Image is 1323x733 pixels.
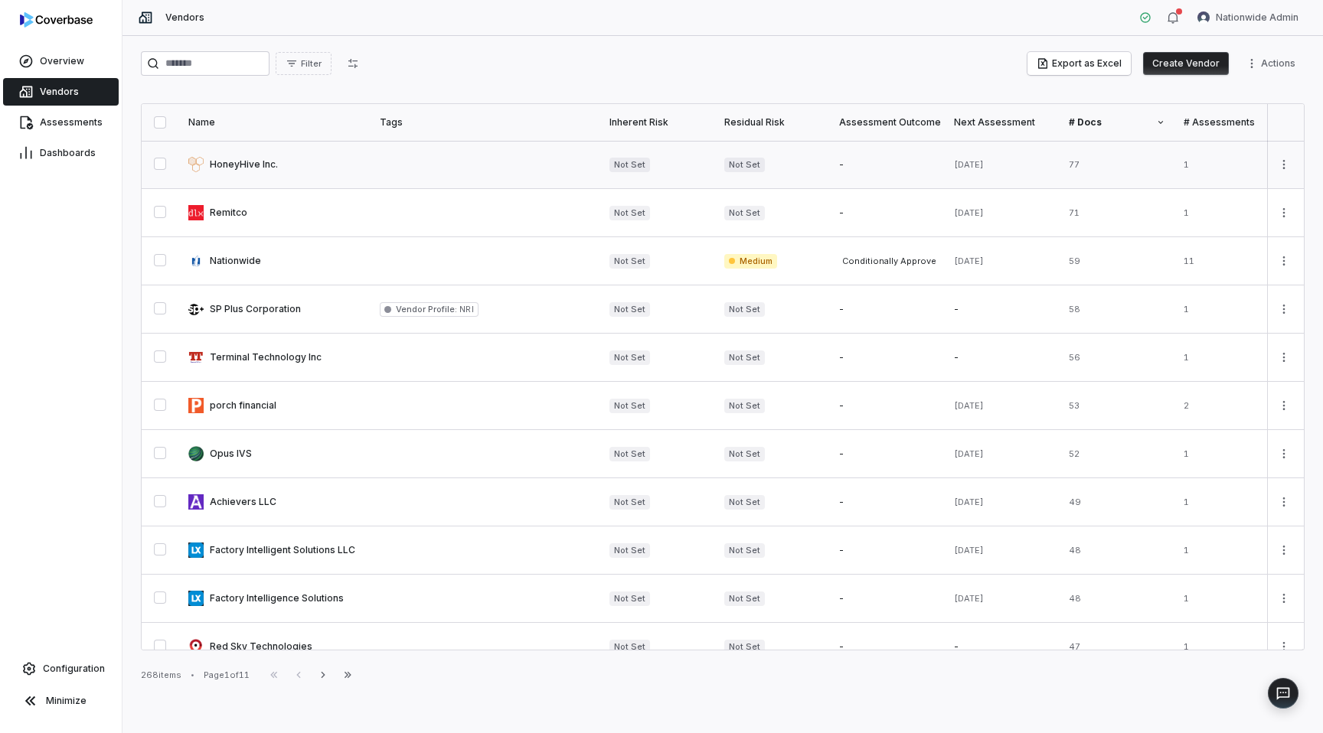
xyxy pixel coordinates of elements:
[609,399,650,413] span: Not Set
[609,543,650,558] span: Not Set
[40,116,103,129] span: Assessments
[276,52,332,75] button: Filter
[3,47,119,75] a: Overview
[1272,587,1296,610] button: More actions
[609,158,650,172] span: Not Set
[724,350,765,365] span: Not Set
[1272,635,1296,658] button: More actions
[1272,539,1296,562] button: More actions
[609,206,650,220] span: Not Set
[830,526,945,575] td: -
[3,109,119,136] a: Assessments
[724,302,765,317] span: Not Set
[40,55,84,67] span: Overview
[830,189,945,237] td: -
[1272,153,1296,176] button: More actions
[1272,490,1296,513] button: More actions
[724,254,777,269] span: Medium
[945,623,1060,671] td: -
[724,543,765,558] span: Not Set
[830,575,945,623] td: -
[1272,298,1296,321] button: More actions
[954,400,984,411] span: [DATE]
[724,399,765,413] span: Not Set
[20,12,93,28] img: logo-D7KZi-bG.svg
[301,58,322,70] span: Filter
[954,159,984,170] span: [DATE]
[609,116,706,129] div: Inherent Risk
[945,285,1060,334] td: -
[191,669,194,680] div: •
[609,591,650,606] span: Not Set
[1216,11,1298,24] span: Nationwide Admin
[204,669,250,681] div: Page 1 of 11
[954,497,984,507] span: [DATE]
[1241,52,1305,75] button: More actions
[1184,116,1280,129] div: # Assessments
[830,430,945,478] td: -
[830,141,945,189] td: -
[839,116,936,129] div: Assessment Outcome
[609,350,650,365] span: Not Set
[1197,11,1210,24] img: Nationwide Admin avatar
[609,302,650,317] span: Not Set
[830,623,945,671] td: -
[165,11,204,24] span: Vendors
[954,545,984,555] span: [DATE]
[1272,249,1296,272] button: More actions
[380,116,591,129] div: Tags
[954,256,984,266] span: [DATE]
[3,139,119,167] a: Dashboards
[396,304,457,314] span: Vendor Profile :
[1272,394,1296,417] button: More actions
[1027,52,1131,75] button: Export as Excel
[830,382,945,430] td: -
[724,158,765,172] span: Not Set
[46,695,87,707] span: Minimize
[1188,6,1308,29] button: Nationwide Admin avatarNationwide Admin
[1272,346,1296,369] button: More actions
[3,78,119,106] a: Vendors
[40,86,79,98] span: Vendors
[954,448,984,459] span: [DATE]
[1143,52,1229,75] button: Create Vendor
[188,116,361,129] div: Name
[1272,201,1296,224] button: More actions
[1272,442,1296,465] button: More actions
[954,593,984,604] span: [DATE]
[457,304,473,314] span: NRI
[609,254,650,269] span: Not Set
[724,640,765,654] span: Not Set
[6,655,116,683] a: Configuration
[830,478,945,526] td: -
[724,495,765,510] span: Not Set
[954,116,1050,129] div: Next Assessment
[141,669,181,681] div: 268 items
[954,207,984,218] span: [DATE]
[724,447,765,461] span: Not Set
[609,495,650,510] span: Not Set
[724,116,821,129] div: Residual Risk
[43,663,105,675] span: Configuration
[609,640,650,654] span: Not Set
[1069,116,1165,129] div: # Docs
[609,447,650,461] span: Not Set
[724,206,765,220] span: Not Set
[40,147,96,159] span: Dashboards
[6,686,116,716] button: Minimize
[830,334,945,382] td: -
[724,591,765,606] span: Not Set
[945,334,1060,382] td: -
[830,285,945,334] td: -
